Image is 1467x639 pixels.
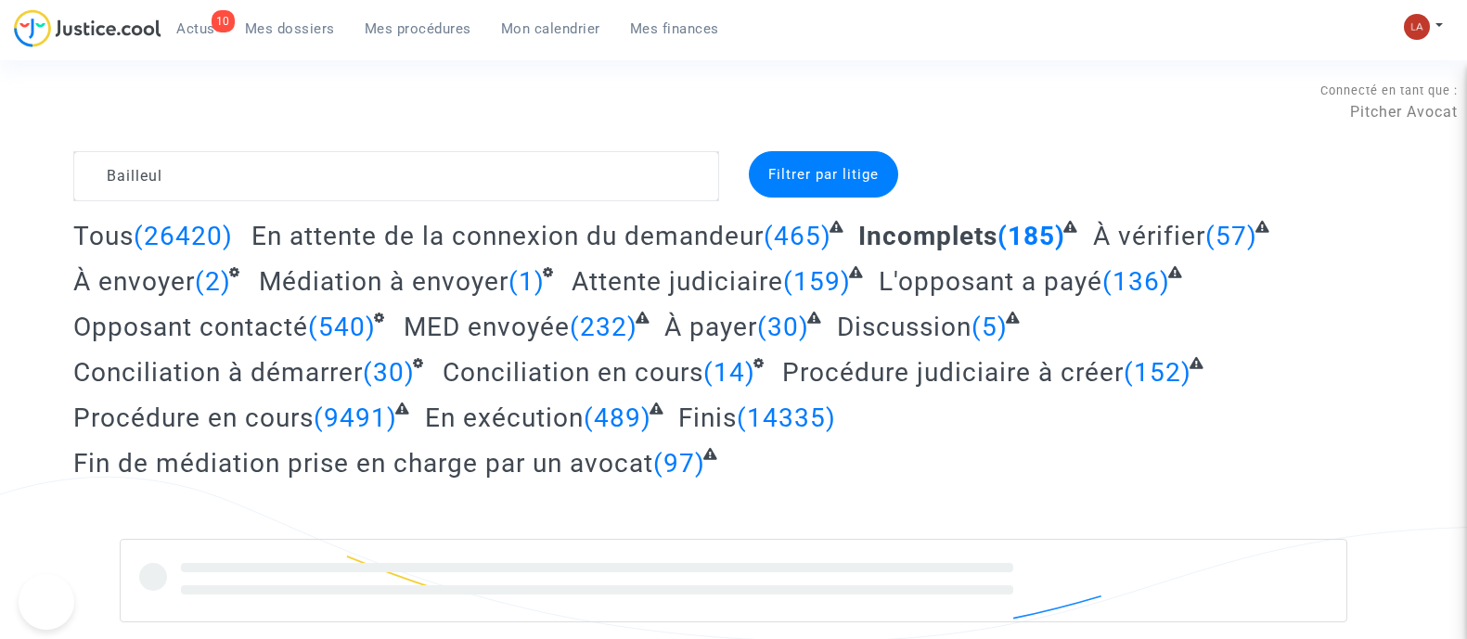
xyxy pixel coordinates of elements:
[1404,14,1430,40] img: 3f9b7d9779f7b0ffc2b90d026f0682a9
[363,357,415,388] span: (30)
[997,221,1065,251] span: (185)
[404,312,570,342] span: MED envoyée
[308,312,376,342] span: (540)
[1124,357,1191,388] span: (152)
[653,448,705,479] span: (97)
[245,20,335,37] span: Mes dossiers
[134,221,233,251] span: (26420)
[1205,221,1257,251] span: (57)
[195,266,231,297] span: (2)
[425,403,584,433] span: En exécution
[350,15,486,43] a: Mes procédures
[1102,266,1170,297] span: (136)
[1093,221,1205,251] span: À vérifier
[678,403,737,433] span: Finis
[19,574,74,630] iframe: Help Scout Beacon - Open
[230,15,350,43] a: Mes dossiers
[664,312,757,342] span: À payer
[757,312,809,342] span: (30)
[14,9,161,47] img: jc-logo.svg
[251,221,764,251] span: En attente de la connexion du demandeur
[314,403,397,433] span: (9491)
[737,403,836,433] span: (14335)
[73,221,134,251] span: Tous
[259,266,508,297] span: Médiation à envoyer
[73,403,314,433] span: Procédure en cours
[768,166,879,183] span: Filtrer par litige
[73,357,363,388] span: Conciliation à démarrer
[486,15,615,43] a: Mon calendrier
[212,10,235,32] div: 10
[584,403,651,433] span: (489)
[764,221,831,251] span: (465)
[73,266,195,297] span: À envoyer
[73,312,308,342] span: Opposant contacté
[73,448,653,479] span: Fin de médiation prise en charge par un avocat
[365,20,471,37] span: Mes procédures
[630,20,719,37] span: Mes finances
[176,20,215,37] span: Actus
[615,15,734,43] a: Mes finances
[443,357,703,388] span: Conciliation en cours
[161,15,230,43] a: 10Actus
[858,221,997,251] span: Incomplets
[703,357,755,388] span: (14)
[879,266,1102,297] span: L'opposant a payé
[972,312,1008,342] span: (5)
[572,266,783,297] span: Attente judiciaire
[570,312,637,342] span: (232)
[508,266,545,297] span: (1)
[782,357,1124,388] span: Procédure judiciaire à créer
[837,312,972,342] span: Discussion
[501,20,600,37] span: Mon calendrier
[783,266,851,297] span: (159)
[1320,83,1458,97] span: Connecté en tant que :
